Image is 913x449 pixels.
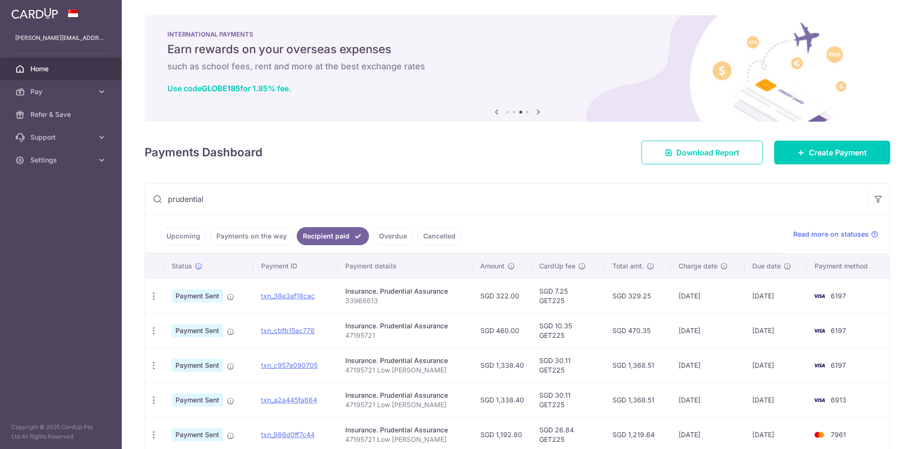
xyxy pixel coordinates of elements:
a: Download Report [641,141,763,164]
span: Charge date [679,261,718,271]
a: Use codeGLOBE185for 1.85% fee. [167,84,291,93]
a: txn_c957a090705 [261,361,318,369]
td: SGD 470.35 [605,313,671,348]
h5: Earn rewards on your overseas expenses [167,42,867,57]
td: SGD 329.25 [605,278,671,313]
span: 6913 [831,396,846,404]
div: Insurance. Prudential Assurance [345,425,465,435]
span: Refer & Save [30,110,93,119]
a: txn_986d0ff7c44 [261,430,315,439]
span: Payment Sent [172,359,223,372]
img: Bank Card [810,394,829,406]
span: 6197 [831,361,846,369]
a: Create Payment [774,141,890,164]
th: Payment method [807,254,890,278]
a: Recipient paid [297,227,369,245]
span: Support [30,133,93,142]
img: International Payment Banner [145,15,890,122]
a: txn_cbfb15ac778 [261,326,315,334]
td: SGD 1,368.51 [605,348,671,382]
p: 33968613 [345,296,465,306]
a: Cancelled [417,227,462,245]
a: txn_38e3af18cac [261,292,315,300]
span: Create Payment [809,147,867,158]
span: CardUp fee [539,261,575,271]
span: Total amt. [612,261,644,271]
div: Insurance. Prudential Assurance [345,391,465,400]
span: 6197 [831,326,846,334]
td: SGD 1,338.40 [473,382,532,417]
td: [DATE] [745,313,807,348]
input: Search by recipient name, payment id or reference [145,184,867,214]
a: Upcoming [160,227,206,245]
span: Due date [752,261,781,271]
td: SGD 1,368.51 [605,382,671,417]
span: Settings [30,155,93,165]
p: 47195721 [345,331,465,340]
td: [DATE] [745,382,807,417]
td: SGD 30.11 GET225 [532,348,605,382]
td: SGD 30.11 GET225 [532,382,605,417]
div: Insurance. Prudential Assurance [345,287,465,296]
img: Bank Card [810,325,829,336]
td: SGD 1,338.40 [473,348,532,382]
a: Overdue [373,227,413,245]
div: Insurance. Prudential Assurance [345,321,465,331]
iframe: Opens a widget where you can find more information [852,420,903,444]
h4: Payments Dashboard [145,144,262,161]
p: 47195721 Low [PERSON_NAME] [345,400,465,410]
td: [DATE] [671,278,745,313]
td: SGD 322.00 [473,278,532,313]
span: Payment Sent [172,324,223,337]
img: Bank Card [810,360,829,371]
span: Read more on statuses [793,229,869,239]
span: Home [30,64,93,74]
td: [DATE] [671,382,745,417]
td: [DATE] [671,313,745,348]
b: GLOBE185 [202,84,240,93]
p: 47195721 Low [PERSON_NAME] [345,435,465,444]
span: Pay [30,87,93,96]
img: CardUp [11,8,58,19]
span: 6197 [831,292,846,300]
img: Bank Card [810,290,829,302]
span: Payment Sent [172,428,223,441]
span: Payment Sent [172,289,223,303]
td: [DATE] [671,348,745,382]
td: [DATE] [745,278,807,313]
td: [DATE] [745,348,807,382]
span: Amount [480,261,505,271]
span: Payment Sent [172,393,223,407]
a: Read more on statuses [793,229,878,239]
h6: such as school fees, rent and more at the best exchange rates [167,61,867,72]
td: SGD 460.00 [473,313,532,348]
th: Payment ID [253,254,338,278]
div: Insurance. Prudential Assurance [345,356,465,365]
th: Payment details [338,254,473,278]
a: txn_a2a445fa664 [261,396,317,404]
span: 7961 [831,430,846,439]
p: [PERSON_NAME][EMAIL_ADDRESS][DOMAIN_NAME] [15,33,107,43]
p: 47195721 Low [PERSON_NAME] [345,365,465,375]
td: SGD 7.25 GET225 [532,278,605,313]
td: SGD 10.35 GET225 [532,313,605,348]
img: Bank Card [810,429,829,440]
span: Status [172,261,192,271]
span: Download Report [676,147,739,158]
p: INTERNATIONAL PAYMENTS [167,30,867,38]
a: Payments on the way [210,227,293,245]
